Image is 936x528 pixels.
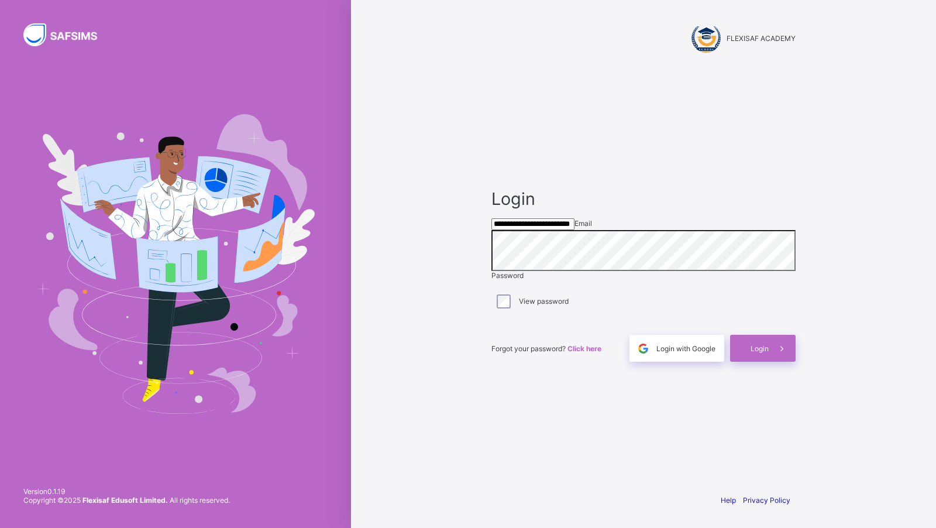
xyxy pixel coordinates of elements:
span: Version 0.1.19 [23,487,230,496]
span: FLEXISAF ACADEMY [727,34,796,43]
a: Privacy Policy [743,496,790,505]
img: google.396cfc9801f0270233282035f929180a.svg [636,342,650,355]
span: Login with Google [656,344,715,353]
span: Forgot your password? [491,344,601,353]
span: Password [491,271,524,280]
a: Click here [567,344,601,353]
img: SAFSIMS Logo [23,23,111,46]
span: Email [574,219,592,228]
img: Hero Image [36,114,315,414]
a: Help [721,496,736,505]
span: Copyright © 2025 All rights reserved. [23,496,230,505]
label: View password [519,297,569,306]
strong: Flexisaf Edusoft Limited. [82,496,168,505]
span: Login [491,188,796,209]
span: Login [751,344,769,353]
